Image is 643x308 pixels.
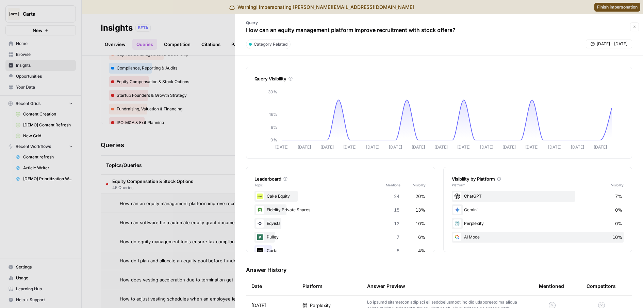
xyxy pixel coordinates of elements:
tspan: [DATE] [320,144,334,150]
span: 13% [415,206,425,213]
tspan: [DATE] [525,144,539,150]
div: Fidelity Private Shares [254,204,427,215]
span: 12 [394,220,399,227]
tspan: 8% [271,125,277,130]
span: Mentions [386,182,413,188]
div: AI Mode [452,232,624,243]
div: Mentioned [539,277,564,295]
span: 24 [394,193,399,200]
div: Pulley [254,232,427,243]
span: 10% [415,220,425,227]
span: 6% [418,234,425,241]
tspan: [DATE] [594,144,607,150]
span: 15 [394,206,399,213]
p: How can an equity management platform improve recruitment with stock offers? [246,26,456,34]
span: 4% [418,247,425,254]
span: 20% [415,193,425,200]
p: Query [246,20,456,26]
div: ChatGPT [452,191,624,202]
h3: Answer History [246,266,632,274]
span: 10% [612,234,622,241]
tspan: [DATE] [457,144,471,150]
tspan: 16% [269,112,277,117]
tspan: [DATE] [366,144,379,150]
span: Category Related [254,41,287,47]
tspan: 30% [268,89,277,94]
img: fe4fikqdqe1bafe3px4l1blbafc7 [256,192,264,200]
tspan: [DATE] [343,144,357,150]
div: Platform [302,277,323,295]
button: [DATE] - [DATE] [586,40,632,48]
div: Perplexity [452,218,624,229]
tspan: [DATE] [480,144,493,150]
span: 7% [615,193,622,200]
div: Competitors [587,283,616,290]
tspan: 0% [270,137,277,142]
div: Cake Equity [254,191,427,202]
span: Visibility [611,182,624,188]
img: u02qnnqpa7ceiw6p01io3how8agt [256,233,264,241]
img: ojwm89iittpj2j2x5tgvhrn984bb [256,219,264,228]
tspan: [DATE] [275,144,288,150]
div: Visibility by Platform [452,175,624,182]
span: 5 [397,247,399,254]
span: Platform [452,182,465,188]
div: Gemini [452,204,624,215]
div: Date [251,277,262,295]
img: c35yeiwf0qjehltklbh57st2xhbo [256,247,264,255]
tspan: [DATE] [434,144,448,150]
span: 0% [615,220,622,227]
div: Query Visibility [254,75,624,82]
tspan: [DATE] [571,144,584,150]
tspan: [DATE] [502,144,516,150]
span: 7 [397,234,399,241]
span: Topic [254,182,386,188]
tspan: [DATE] [298,144,311,150]
span: 0% [615,206,622,213]
div: Leaderboard [254,175,427,182]
div: Answer Preview [367,277,528,295]
div: Eqvista [254,218,427,229]
img: ps4aqxvx93le960vl1ekm4bt0aeg [256,206,264,214]
span: [DATE] - [DATE] [597,41,627,47]
span: Visibility [413,182,427,188]
div: Carta [254,245,427,256]
tspan: [DATE] [412,144,425,150]
tspan: [DATE] [389,144,402,150]
tspan: [DATE] [548,144,561,150]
